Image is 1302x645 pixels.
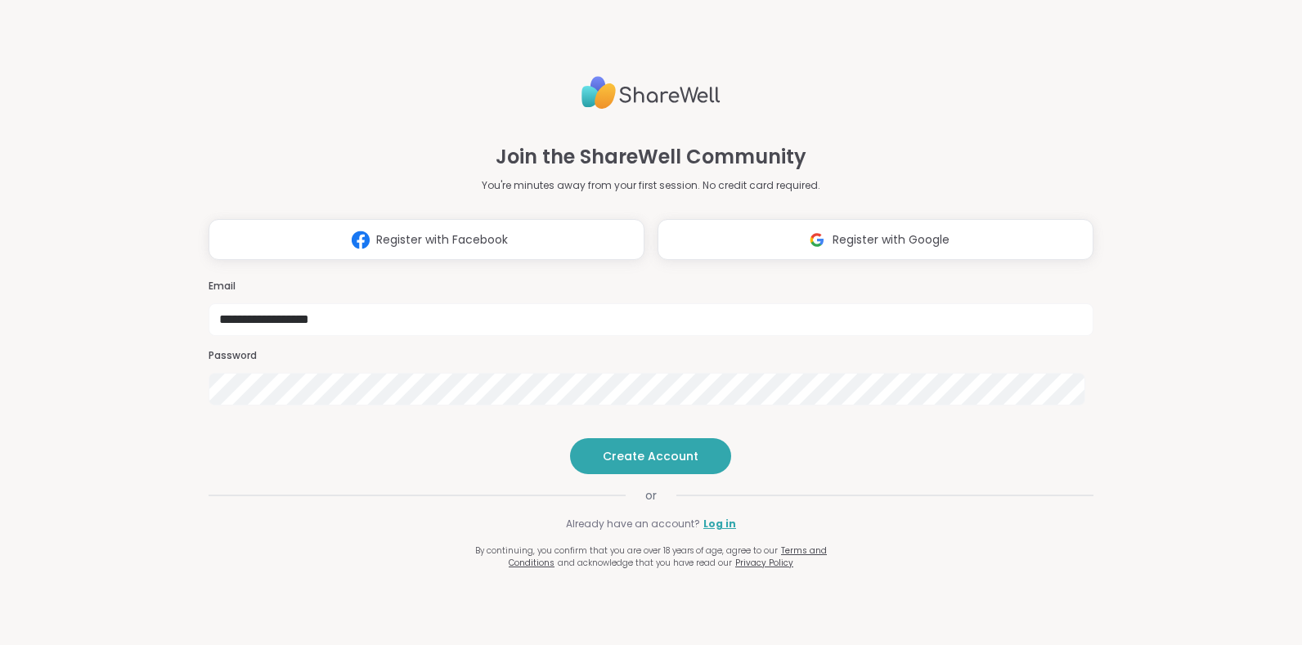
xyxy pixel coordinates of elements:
[703,517,736,531] a: Log in
[209,219,644,260] button: Register with Facebook
[475,544,778,557] span: By continuing, you confirm that you are over 18 years of age, agree to our
[376,231,508,249] span: Register with Facebook
[626,487,676,504] span: or
[603,448,698,464] span: Create Account
[566,517,700,531] span: Already have an account?
[482,178,820,193] p: You're minutes away from your first session. No credit card required.
[570,438,731,474] button: Create Account
[345,225,376,255] img: ShareWell Logomark
[209,280,1093,293] h3: Email
[581,69,721,116] img: ShareWell Logo
[496,142,806,172] h1: Join the ShareWell Community
[833,231,950,249] span: Register with Google
[209,349,1093,363] h3: Password
[735,557,793,569] a: Privacy Policy
[509,544,827,569] a: Terms and Conditions
[558,557,732,569] span: and acknowledge that you have read our
[801,225,833,255] img: ShareWell Logomark
[658,219,1093,260] button: Register with Google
